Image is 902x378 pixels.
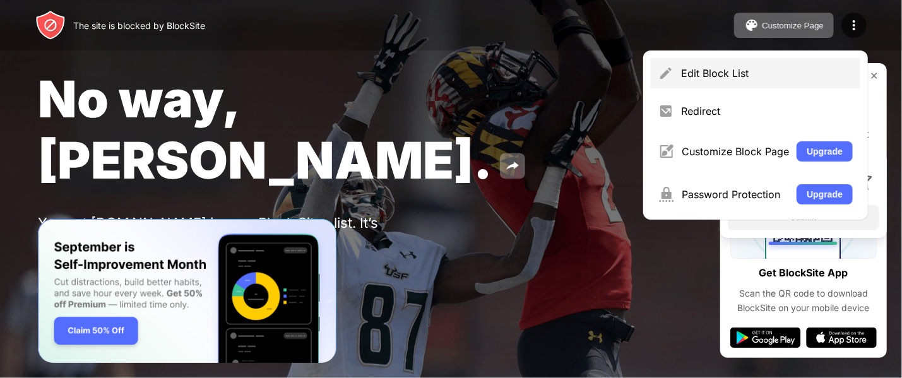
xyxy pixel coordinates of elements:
img: share.svg [505,158,520,174]
button: Upgrade [797,184,853,204]
div: Edit Block List [681,67,853,80]
div: Customize Page [762,21,824,30]
div: The site is blocked by BlockSite [73,20,205,31]
img: menu-pencil.svg [658,66,674,81]
img: menu-customize.svg [658,144,674,159]
img: menu-redirect.svg [658,103,674,119]
img: pallet.svg [744,18,759,33]
div: Redirect [681,105,853,117]
div: Password Protection [682,188,789,201]
img: header-logo.svg [35,10,66,40]
div: You put [DOMAIN_NAME] in your Block Sites list. It’s probably there for a reason. [38,215,428,247]
div: Customize Block Page [682,145,789,158]
img: rate-us-close.svg [869,71,879,81]
img: menu-icon.svg [846,18,862,33]
iframe: Banner [38,219,336,363]
button: Customize Page [734,13,834,38]
img: menu-password.svg [658,187,674,202]
span: No way, [PERSON_NAME]. [38,68,492,191]
button: Upgrade [797,141,853,162]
